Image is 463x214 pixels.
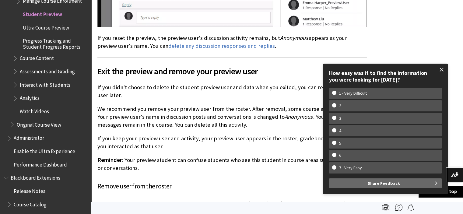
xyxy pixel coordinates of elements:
[97,34,367,50] p: If you reset the preview, the preview user's discussion activity remains, but appears as your pre...
[14,146,75,154] span: Enable the Ultra Experience
[332,153,348,158] w-span: 6
[280,34,308,41] span: Anonymous
[20,106,49,114] span: Watch Videos
[23,23,69,31] span: Ultra Course Preview
[332,128,348,133] w-span: 4
[97,181,367,191] h4: Remove user from the roster
[14,186,45,194] span: Release Notes
[97,105,367,129] p: We recommend you remove your preview user from the roster. After removal, some course activity re...
[20,53,54,61] span: Course Content
[97,156,367,172] p: : Your preview student can confuse students who see this student in course areas such as discussi...
[14,133,44,141] span: Administrator
[382,204,389,211] img: Print
[407,204,414,211] img: Follow this page
[114,200,129,207] span: Roster
[97,135,367,150] p: If you keep your preview user and activity, your preview user appears in the roster, gradebook, a...
[395,204,402,211] img: More help
[11,173,60,181] span: Blackboard Extensions
[97,83,367,99] p: If you didn't choose to delete the student preview user and data when you exited, you can remove ...
[332,165,369,170] w-span: 7 - Very Easy
[329,178,442,188] button: Share Feedback
[368,178,400,188] span: Share Feedback
[20,93,40,101] span: Analytics
[332,91,374,96] w-span: 1 - Very Difficult
[332,116,348,121] w-span: 3
[243,200,302,207] span: Edit member information
[97,65,367,78] span: Exit the preview and remove your preview user
[329,70,442,83] div: How easy was it to find the information you were looking for [DATE]?
[17,120,61,128] span: Original Course View
[23,36,87,50] span: Progress Tracking and Student Progress Reports
[14,160,67,168] span: Performance Dashboard
[20,66,75,75] span: Assessments and Grading
[23,9,62,17] span: Student Preview
[332,141,348,146] w-span: 5
[168,42,275,50] a: delete any discussion responses and replies
[97,156,122,163] span: Reminder
[332,103,348,108] w-span: 2
[20,80,70,88] span: Interact with Students
[14,199,47,208] span: Course Catalog
[285,113,313,120] span: Anonymous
